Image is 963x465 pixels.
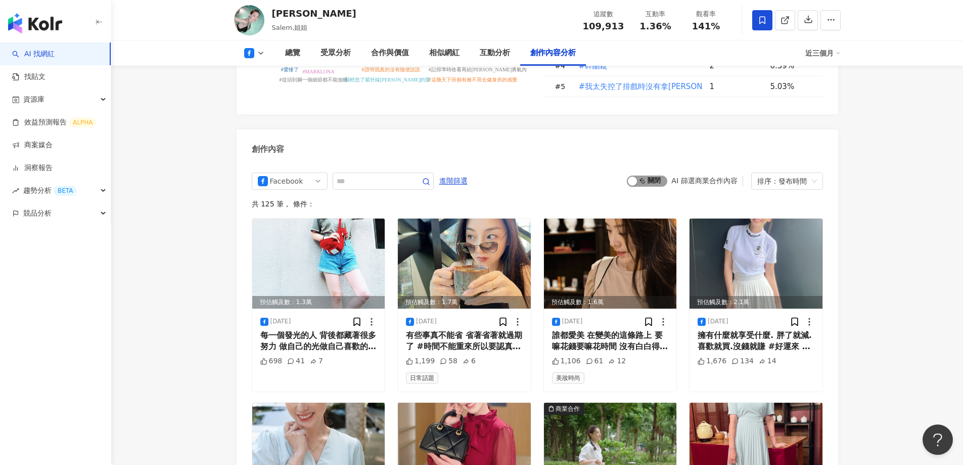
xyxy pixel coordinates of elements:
div: 1,199 [406,356,435,366]
span: rise [12,187,19,194]
div: 預估觸及數：1.6萬 [544,296,677,309]
div: [DATE] [416,317,437,326]
div: # 4 [555,60,570,71]
img: post-image [398,219,531,309]
div: 互動率 [636,9,675,19]
div: 擁有什麼就享受什麼￼. 胖了就減.喜歡就買.沒錢就賺 #好運來 #[PERSON_NAME]#高爾夫 鳳凰藝能 四季線上4gtv 民視八點檔 民視娛樂 #WIDEANGLE #MARKLONA [698,330,814,353]
div: 觀看率 [687,9,725,19]
div: 41 [287,356,305,366]
span: 進階篩選 [439,173,468,189]
img: logo [8,13,62,33]
div: 商業合作 [556,404,580,414]
img: post-image [252,219,385,309]
div: 合作與價值 [371,47,409,59]
div: [DATE] [562,317,583,326]
div: 6 [463,356,476,366]
td: 5.03% [762,76,823,97]
div: 2 [710,60,762,71]
div: 互動分析 [480,47,510,59]
button: #我太失控了排戲時沒有拿[PERSON_NAME]打[PERSON_NAME]的部份 [578,76,826,97]
span: 1.36% [639,21,671,31]
tspan: #這幾天下班都有種不用去健身房的感覺 [428,77,517,82]
tspan: #從頭到腳一個細節都不能放過 [279,77,347,82]
div: 預估觸及數：1.7萬 [398,296,531,309]
iframe: Help Scout Beacon - Open [923,425,953,455]
tspan: #證明我真的沒有隨便說說 [361,67,420,72]
span: 資源庫 [23,88,44,111]
div: 有些事真不能省 省著省著就過期了 #時間不能重來所以要認真使用 #我的青春小鳥一樣不回來 Sivi.[PERSON_NAME] eyewear [406,330,523,353]
span: #碎酯錠 [579,60,608,71]
div: 總覽 [285,47,300,59]
span: 日常話題 [406,372,438,384]
div: post-image預估觸及數：1.3萬 [252,219,385,309]
div: [PERSON_NAME] [272,7,356,20]
div: 創作內容分析 [530,47,576,59]
div: post-image預估觸及數：2.1萬 [690,219,822,309]
img: post-image [544,219,677,309]
div: 7 [310,356,323,366]
button: #碎酯錠 [578,56,609,76]
div: 0.39% [770,60,813,71]
img: KOL Avatar [234,5,264,35]
div: 58 [440,356,457,366]
div: post-image預估觸及數：1.7萬 [398,219,531,309]
div: 誰都愛美 在變美的這條路上 要嘛花錢要嘛花時間 沒有白白得來的精緻和好看 #要健身 #要護膚 #要內在 #要外在 #要健康 #要開心 #要善良 #要聰明 #要細心 #要有錢 #要有閒 #要智慧 ... [552,330,669,353]
tspan: #我輕忽了紫外線[PERSON_NAME]的愛 [342,77,430,82]
div: 698 [260,356,283,366]
div: [DATE] [708,317,728,326]
a: 商案媒合 [12,140,53,150]
tspan: #記得準時收看再給[PERSON_NAME]勇氣內 [428,67,526,72]
span: 競品分析 [23,202,52,225]
a: 效益預測報告ALPHA [12,117,97,128]
a: searchAI 找網紅 [12,49,55,59]
div: 創作內容 [252,144,284,155]
div: 5.03% [770,81,813,92]
div: 14 [759,356,776,366]
span: 109,913 [583,21,624,31]
span: 美妝時尚 [552,372,584,384]
div: Facebook [270,173,303,189]
div: 預估觸及數：1.3萬 [252,296,385,309]
div: BETA [54,186,77,196]
div: 預估觸及數：2.1萬 [690,296,822,309]
td: 0.39% [762,56,823,76]
div: 12 [608,356,626,366]
td: #我太失控了排戲時沒有拿保麗龍打文斌的部份 [570,76,702,97]
div: 1,676 [698,356,726,366]
span: 趨勢分析 [23,179,77,202]
div: post-image預估觸及數：1.6萬 [544,219,677,309]
span: #我太失控了排戲時沒有拿[PERSON_NAME]打[PERSON_NAME]的部份 [579,81,825,92]
div: 61 [586,356,604,366]
a: 洞察報告 [12,163,53,173]
div: 近三個月 [805,45,841,61]
button: 進階篩選 [439,173,468,189]
span: 141% [692,21,720,31]
tspan: #MARKLONA [302,69,335,74]
div: [DATE] [270,317,291,326]
div: AI 篩選商業合作內容 [671,177,737,185]
div: 134 [731,356,754,366]
div: 每一個發光的人 背後都藏著很多努力 做自己的光做自己喜歡的事 #不小心被自己耀眼的光閃到 #必須再去 #[PERSON_NAME]#好運來 鳳凰藝能 四季線上4gtv 民視八點檔 民視娛樂 [260,330,377,353]
div: 1,106 [552,356,581,366]
div: 排序：發布時間 [757,173,808,189]
div: 追蹤數 [583,9,624,19]
div: 共 125 筆 ， 條件： [252,200,823,208]
div: # 5 [555,81,570,92]
td: #碎酯錠 [570,56,702,76]
a: 找貼文 [12,72,45,82]
div: 相似網紅 [429,47,460,59]
tspan: #愛慘了 [281,67,298,72]
span: Salem,姐姐 [272,24,308,31]
div: 受眾分析 [320,47,351,59]
div: 1 [710,81,762,92]
img: post-image [690,219,822,309]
